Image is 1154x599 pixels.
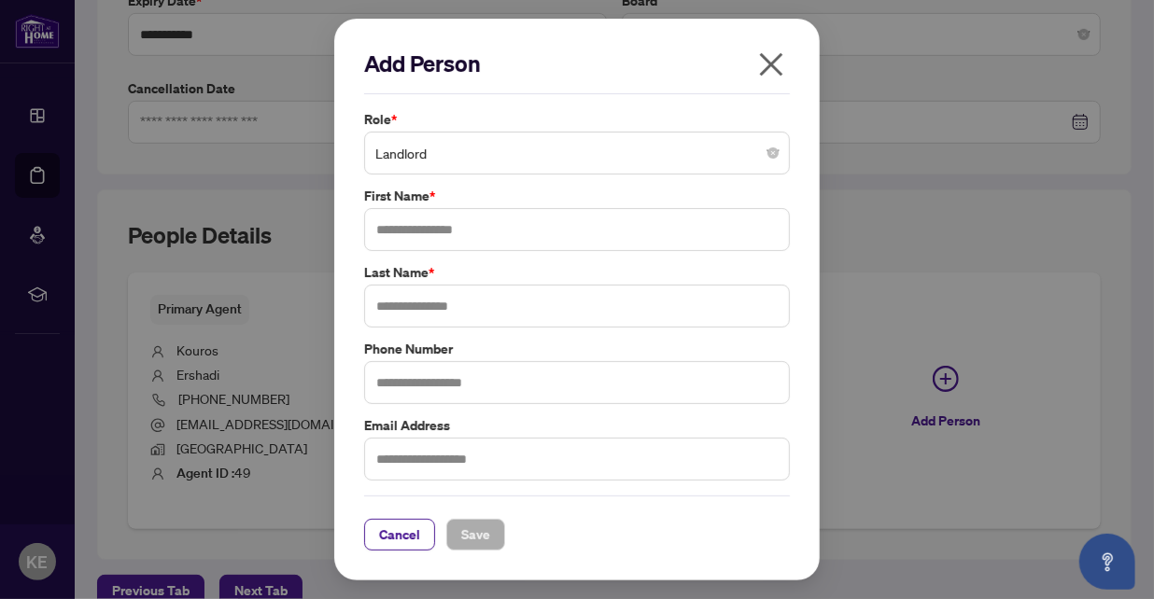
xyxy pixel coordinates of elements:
button: Open asap [1079,534,1135,590]
label: First Name [364,186,790,206]
label: Phone Number [364,339,790,359]
h2: Add Person [364,49,790,78]
span: Cancel [379,520,420,550]
label: Email Address [364,415,790,436]
button: Cancel [364,519,435,550]
span: Landlord [375,135,779,171]
label: Last Name [364,262,790,283]
span: close [756,49,786,79]
label: Role [364,109,790,130]
button: Save [446,519,505,550]
span: close-circle [767,147,779,159]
